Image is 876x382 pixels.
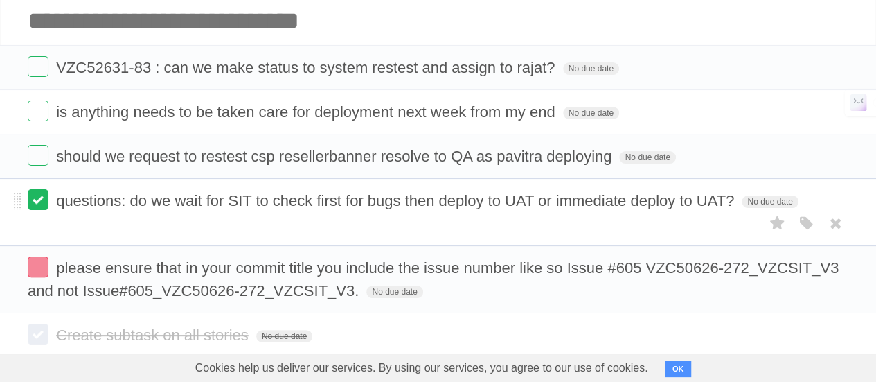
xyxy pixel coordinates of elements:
span: VZC52631-83 : can we make status to system restest and assign to rajat? [56,59,558,76]
span: No due date [563,62,619,75]
span: is anything needs to be taken care for deployment next week from my end [56,103,558,121]
span: No due date [742,196,798,208]
label: Done [28,189,48,210]
label: Done [28,56,48,77]
span: should we request to restest csp resellerbanner resolve to QA as pavitra deploying [56,148,615,165]
span: No due date [366,286,422,298]
label: Star task [764,212,790,235]
label: Done [28,145,48,166]
label: Done [28,101,48,121]
span: questions: do we wait for SIT to check first for bugs then deploy to UAT or immediate deploy to UAT? [56,192,738,209]
button: OK [665,361,692,377]
label: Done [28,324,48,345]
span: Create subtask on all stories [56,327,252,344]
span: No due date [619,151,675,164]
span: please ensure that in your commit title you include the issue number like so Issue #605 VZC50626-... [28,259,839,299]
span: Cookies help us deliver our services. By using our services, you agree to our use of cookies. [181,354,662,382]
span: No due date [256,330,312,342]
span: No due date [563,107,619,119]
label: Done [28,257,48,277]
